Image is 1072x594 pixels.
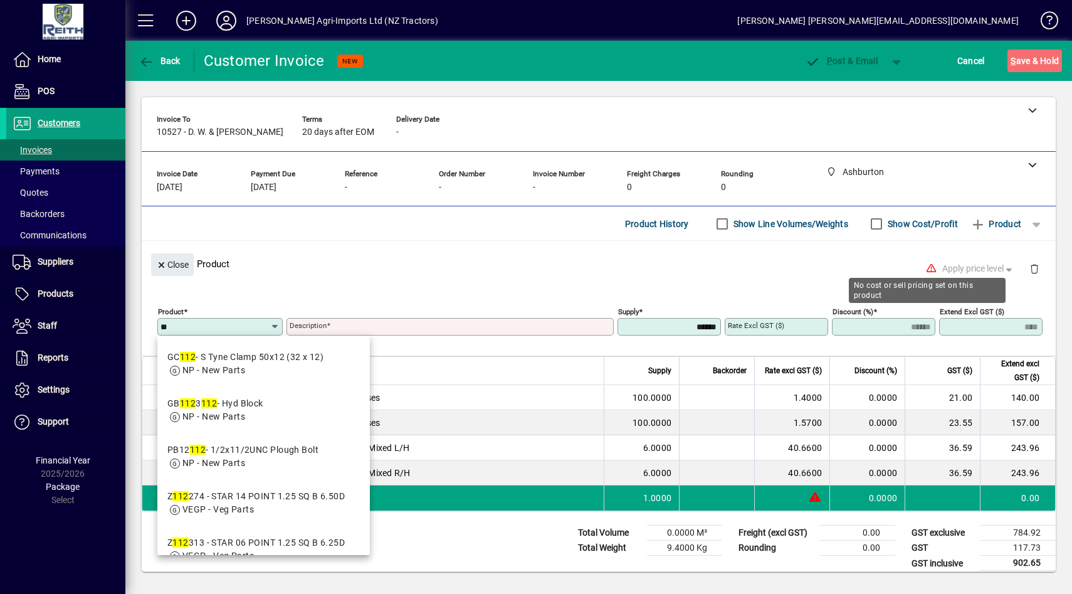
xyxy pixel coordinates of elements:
td: 784.92 [980,526,1056,541]
mat-label: Description [290,321,327,330]
span: 100.0000 [633,416,671,429]
span: [DATE] [157,183,182,193]
app-page-header-button: Delete [1019,263,1049,274]
span: NP - New Parts [182,365,245,375]
span: Back [139,56,181,66]
span: Extend excl GST ($) [988,357,1039,385]
mat-option: Z112274 - STAR 14 POINT 1.25 SQ B 6.50D [157,480,370,526]
td: Rounding [732,541,820,556]
span: VEGP - Veg Parts [182,504,254,514]
a: Quotes [6,182,125,203]
td: 0.0000 [829,435,905,460]
span: Rate excl GST ($) [765,364,822,378]
a: Support [6,406,125,438]
mat-label: Discount (%) [833,307,873,316]
span: P [827,56,833,66]
span: Customers [38,118,80,128]
div: 1.4000 [762,391,822,404]
button: Save & Hold [1007,50,1062,72]
mat-option: Z112313 - STAR 06 POINT 1.25 SQ B 6.25D [157,526,370,573]
span: 20 days after EOM [302,127,374,137]
td: 140.00 [980,385,1055,410]
td: 0.00 [980,485,1055,511]
span: 10527 - D. W. & [PERSON_NAME] [157,127,283,137]
div: 40.6600 [762,467,822,479]
span: NEW [342,57,358,65]
a: Products [6,278,125,310]
td: 243.96 [980,460,1055,485]
button: Cancel [954,50,988,72]
span: ost & Email [805,56,878,66]
a: POS [6,76,125,107]
span: Products [38,289,73,299]
span: Settings [38,385,70,395]
mat-label: Rate excl GST ($) [728,321,784,330]
td: GST inclusive [905,556,980,571]
app-page-header-button: Close [148,258,197,270]
div: Z 313 - STAR 06 POINT 1.25 SQ B 6.25D [167,536,345,549]
mat-option: GB1123112 - Hyd Block [157,387,370,433]
span: Home [38,54,61,64]
span: Package [46,482,80,492]
td: Freight (excl GST) [732,526,820,541]
span: Quotes [13,188,48,198]
span: 6.0000 [643,442,672,454]
td: 9.4000 Kg [647,541,722,556]
td: 0.0000 [829,460,905,485]
mat-option: GC112 - S Tyne Clamp 50x12 (32 x 12) [157,341,370,387]
span: 0 [627,183,632,193]
div: 40.6600 [762,442,822,454]
span: - [533,183,535,193]
label: Show Cost/Profit [885,218,958,230]
button: Back [135,50,184,72]
div: [PERSON_NAME] Agri-Imports Ltd (NZ Tractors) [246,11,438,31]
span: Staff [38,321,57,331]
mat-label: Product [158,307,184,316]
a: Settings [6,374,125,406]
a: Communications [6,225,125,246]
button: Post & Email [799,50,884,72]
span: Supply [648,364,671,378]
a: Home [6,44,125,75]
em: 112 [180,398,196,408]
div: 1.5700 [762,416,822,429]
td: 36.59 [905,460,980,485]
span: Backorders [13,209,65,219]
a: Suppliers [6,247,125,278]
span: ave & Hold [1011,51,1059,71]
div: GC - S Tyne Clamp 50x12 (32 x 12) [167,351,323,364]
span: Financial Year [36,455,90,465]
td: Total Weight [572,541,647,556]
div: Product [142,241,1056,287]
td: 0.0000 [829,385,905,410]
button: Profile [206,9,246,32]
em: 112 [201,398,217,408]
td: GST [905,541,980,556]
td: 0.0000 M³ [647,526,722,541]
span: VEGP - Veg Parts [182,551,254,561]
mat-label: Supply [618,307,639,316]
td: 36.59 [905,435,980,460]
span: Payments [13,166,60,176]
span: POS [38,86,55,96]
em: 112 [190,445,206,455]
span: S [1011,56,1016,66]
span: Apply price level [942,262,1015,275]
span: 6.0000 [643,467,672,479]
td: 157.00 [980,410,1055,435]
button: Apply price level [937,258,1020,280]
div: PB12 - 1/2x11/2UNC Plough Bolt [167,443,318,457]
td: 0.0000 [829,410,905,435]
span: NP - New Parts [182,458,245,468]
label: Show Line Volumes/Weights [731,218,848,230]
span: Cancel [957,51,985,71]
span: Backorder [713,364,747,378]
span: Close [156,255,189,275]
div: No cost or sell pricing set on this product [849,278,1006,303]
button: Add [166,9,206,32]
span: Communications [13,230,87,240]
a: Reports [6,342,125,374]
mat-label: Extend excl GST ($) [940,307,1004,316]
span: - [396,127,399,137]
div: Z 274 - STAR 14 POINT 1.25 SQ B 6.50D [167,490,345,503]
